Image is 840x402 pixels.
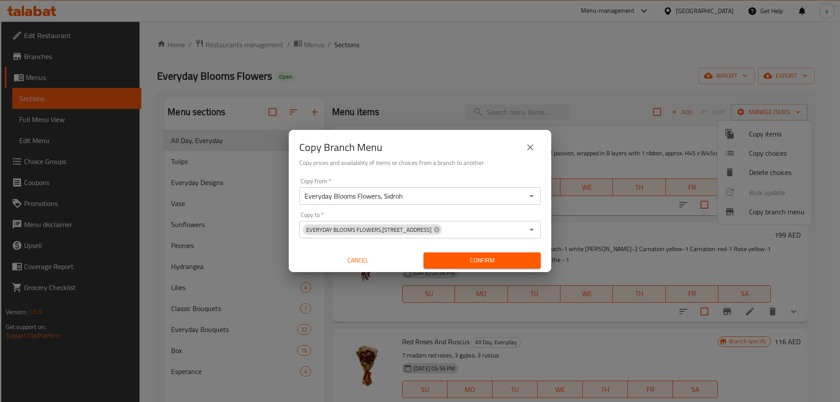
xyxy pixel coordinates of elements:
[525,224,538,236] button: Open
[299,252,416,269] button: Cancel
[303,255,413,266] span: Cancel
[303,226,435,234] span: EVERYDAY BLOOMS FLOWERS,[STREET_ADDRESS]
[430,255,534,266] span: Confirm
[299,140,382,154] h2: Copy Branch Menu
[520,137,541,158] button: close
[299,158,541,168] h6: Copy prices and availability of items or choices from a branch to another
[423,252,541,269] button: Confirm
[525,190,538,202] button: Open
[303,224,442,235] div: EVERYDAY BLOOMS FLOWERS,[STREET_ADDRESS]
